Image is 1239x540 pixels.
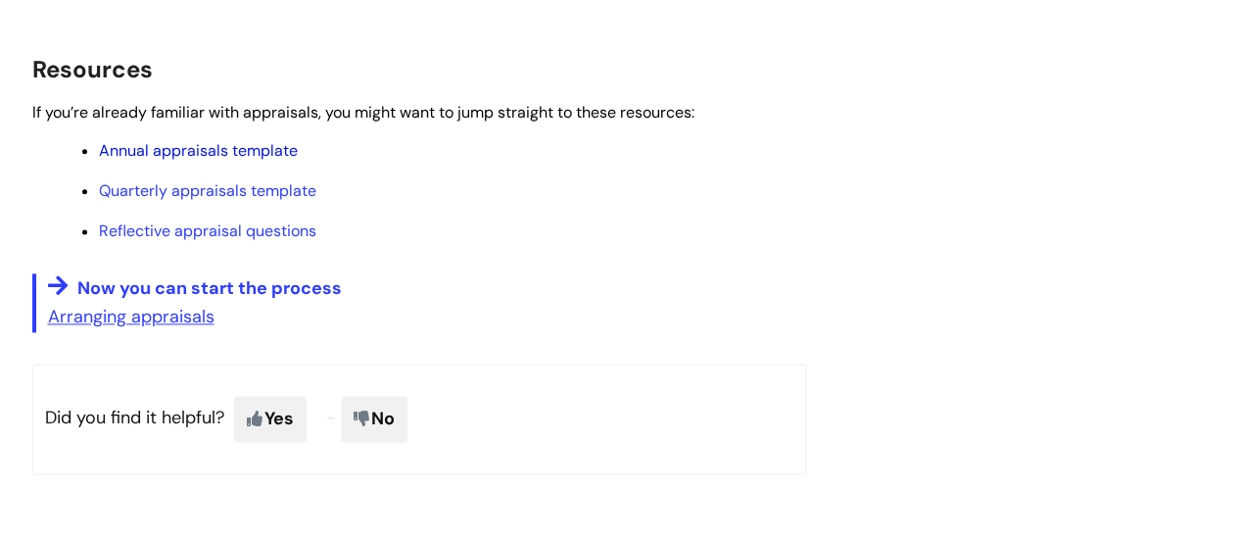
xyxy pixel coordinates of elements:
a: Quarterly appraisals template [99,180,316,201]
p: Did you find it helpful? [32,364,806,473]
a: Arranging appraisals [48,305,214,328]
span: Now you can start the process [77,276,342,300]
span: No [341,396,407,441]
span: Resources [32,54,153,84]
a: Reflective appraisal questions [99,221,316,241]
a: Annual appraisals template [99,140,298,161]
span: If you’re already familiar with appraisals, you might want to jump straight to these resources: [32,102,694,123]
span: Yes [234,396,307,441]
